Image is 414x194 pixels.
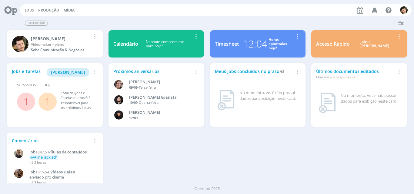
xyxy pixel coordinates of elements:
div: 12:04 [243,37,267,51]
div: - [129,85,193,90]
button: Jobs [23,8,36,13]
div: Videomaker - pleno [31,42,91,47]
img: A [114,80,123,89]
div: Total de Jobs e Tarefas que você é responsável para os próximos 7 dias [61,90,92,110]
img: dashboard_not_found.png [319,93,336,113]
a: 1 [45,95,50,108]
a: Mídia [64,8,75,13]
button: V [400,5,408,15]
span: Terça-feira [139,85,156,90]
div: Vinícius Marques [31,35,91,42]
div: Bruno Corralo Granata [129,94,193,100]
div: Próximos aniversários [113,68,192,74]
span: 6 [74,90,75,95]
img: V [400,6,408,14]
a: Job1847.5Pílulas de conteúdos [29,150,95,155]
div: Sobe Comunicação & Negócios [31,47,91,53]
span: há 3 horas [29,180,46,185]
span: 09/09 [129,85,138,90]
div: Luana da Silva de Andrade [129,110,193,116]
a: Job1815.54Vídeos Daian [29,170,95,175]
img: dashboard_not_found.png [217,90,235,110]
img: B [114,95,123,104]
div: Jobs e Tarefas [12,68,91,77]
img: A [14,169,23,178]
div: No momento, você não possui dados para exibição neste card. [239,90,298,102]
div: - [129,100,193,105]
img: V [12,36,28,52]
span: @Aline Jackisch [30,154,58,160]
button: [PERSON_NAME] [47,68,89,77]
div: Jobs > [PERSON_NAME] [354,40,395,48]
span: 1847.5 [35,150,47,155]
div: Acesso Rápido [316,40,350,48]
div: Meus Jobs concluídos no prazo [215,68,294,74]
div: No momento, você não possui dados para exibição neste card. [341,93,399,104]
a: Produção [38,8,59,13]
img: L [114,110,123,120]
span: 10/09 [129,100,138,105]
span: há 2 horas [29,160,46,165]
div: Nenhum compromisso para hoje! [138,40,192,48]
a: [PERSON_NAME] [47,69,89,75]
a: Jobs [25,8,34,13]
a: V[PERSON_NAME]Videomaker - plenoSobe Comunicação & Negócios [7,30,102,58]
img: R [14,149,23,158]
span: Quarta-feira [139,100,159,105]
p: enviado pro cliente [29,175,95,180]
div: Calendário [113,40,138,48]
span: 1815.54 [35,169,49,175]
div: Horas apontadas hoje! [269,38,287,51]
button: Produção [36,8,61,13]
div: Timesheet [215,40,239,48]
span: Pílulas de conteúdos [48,149,87,155]
span: Vídeos Daian [50,169,75,175]
span: Atrasados [17,83,36,88]
span: Hoje [44,83,52,88]
div: Aline Beatriz Jackisch [129,79,193,85]
span: 12/09 [129,116,138,120]
div: Últimos documentos editados [316,68,395,80]
span: Dashboard [25,21,48,26]
span: [PERSON_NAME] [51,69,85,75]
div: Comentários [12,137,91,144]
button: Mídia [62,8,76,13]
a: Timesheet12:04Horasapontadashoje! [210,30,305,58]
div: Que você é responsável [316,74,395,80]
a: 1 [23,95,29,108]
